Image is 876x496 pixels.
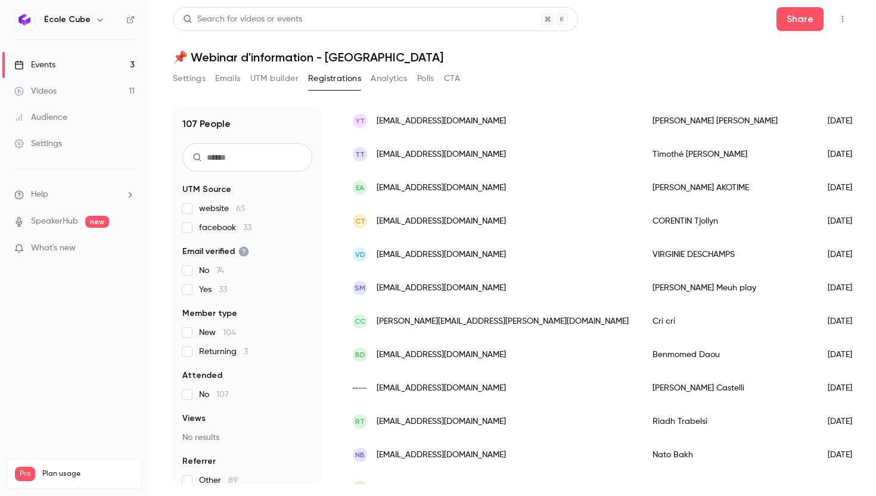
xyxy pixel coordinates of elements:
span: [EMAIL_ADDRESS][DOMAIN_NAME] [377,349,506,361]
div: Cri cri [641,305,816,338]
span: 89 [228,476,238,485]
button: UTM builder [250,69,299,88]
span: CT [355,216,365,227]
div: [PERSON_NAME] AKOTIME [641,171,816,204]
span: Yes [199,284,227,296]
span: 33 [219,286,227,294]
span: Other [199,475,238,486]
div: Search for videos or events [183,13,302,26]
div: Timothé [PERSON_NAME] [641,138,816,171]
div: Nato Bakh [641,438,816,472]
span: YT [356,116,365,126]
div: Riadh Trabelsi [641,405,816,438]
span: UTM Source [182,184,231,196]
span: Plan usage [42,469,134,479]
span: [EMAIL_ADDRESS][DOMAIN_NAME] [377,449,506,461]
span: 33 [243,224,251,232]
span: new [85,216,109,228]
span: No [199,265,224,277]
span: Referrer [182,455,216,467]
span: 74 [216,266,224,275]
span: What's new [31,242,76,255]
span: RT [355,416,365,427]
div: Settings [14,138,62,150]
div: [PERSON_NAME] Castelli [641,371,816,405]
span: JR [356,483,365,494]
span: [PERSON_NAME][EMAIL_ADDRESS][PERSON_NAME][DOMAIN_NAME] [377,315,629,328]
p: No results [182,432,312,444]
button: Share [776,7,824,31]
a: SpeakerHub [31,215,78,228]
span: facebook [199,222,251,234]
img: essilor.fr [353,387,367,389]
span: New [199,327,236,339]
span: NB [355,449,365,460]
div: [PERSON_NAME] Meuh play [641,271,816,305]
span: website [199,203,246,215]
button: Emails [215,69,240,88]
button: Settings [173,69,206,88]
span: [EMAIL_ADDRESS][DOMAIN_NAME] [377,148,506,161]
span: Cc [355,316,365,327]
span: VD [355,249,365,260]
h1: 📌 Webinar d'information - [GEOGRAPHIC_DATA] [173,50,852,64]
button: Polls [417,69,434,88]
img: École Cube [15,10,34,29]
span: 65 [236,204,246,213]
span: No [199,389,229,401]
span: Returning [199,346,248,358]
span: 104 [223,328,236,337]
div: [PERSON_NAME] [PERSON_NAME] [641,104,816,138]
div: Benmomed Daou [641,338,816,371]
button: Registrations [308,69,361,88]
span: Email verified [182,246,249,258]
section: facet-groups [182,184,312,486]
span: TT [355,149,365,160]
h1: 107 People [182,117,231,131]
span: [EMAIL_ADDRESS][DOMAIN_NAME] [377,115,506,128]
span: BD [355,349,365,360]
span: SM [355,283,365,293]
div: Audience [14,111,67,123]
span: Pro [15,467,35,481]
span: Member type [182,308,237,320]
span: 3 [244,348,248,356]
div: CORENTIN Tjollyn [641,204,816,238]
span: [EMAIL_ADDRESS][DOMAIN_NAME] [377,482,506,495]
span: [EMAIL_ADDRESS][DOMAIN_NAME] [377,182,506,194]
div: Events [14,59,55,71]
span: 107 [216,390,229,399]
button: CTA [444,69,460,88]
span: Help [31,188,48,201]
span: [EMAIL_ADDRESS][DOMAIN_NAME] [377,416,506,428]
div: Videos [14,85,57,97]
span: Attended [182,370,222,382]
h6: École Cube [44,14,91,26]
span: [EMAIL_ADDRESS][DOMAIN_NAME] [377,382,506,395]
li: help-dropdown-opener [14,188,135,201]
span: [EMAIL_ADDRESS][DOMAIN_NAME] [377,249,506,261]
div: VIRGINIE DESCHAMPS [641,238,816,271]
span: [EMAIL_ADDRESS][DOMAIN_NAME] [377,282,506,294]
button: Analytics [371,69,408,88]
span: Views [182,413,206,424]
span: EA [356,182,364,193]
span: [EMAIL_ADDRESS][DOMAIN_NAME] [377,215,506,228]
